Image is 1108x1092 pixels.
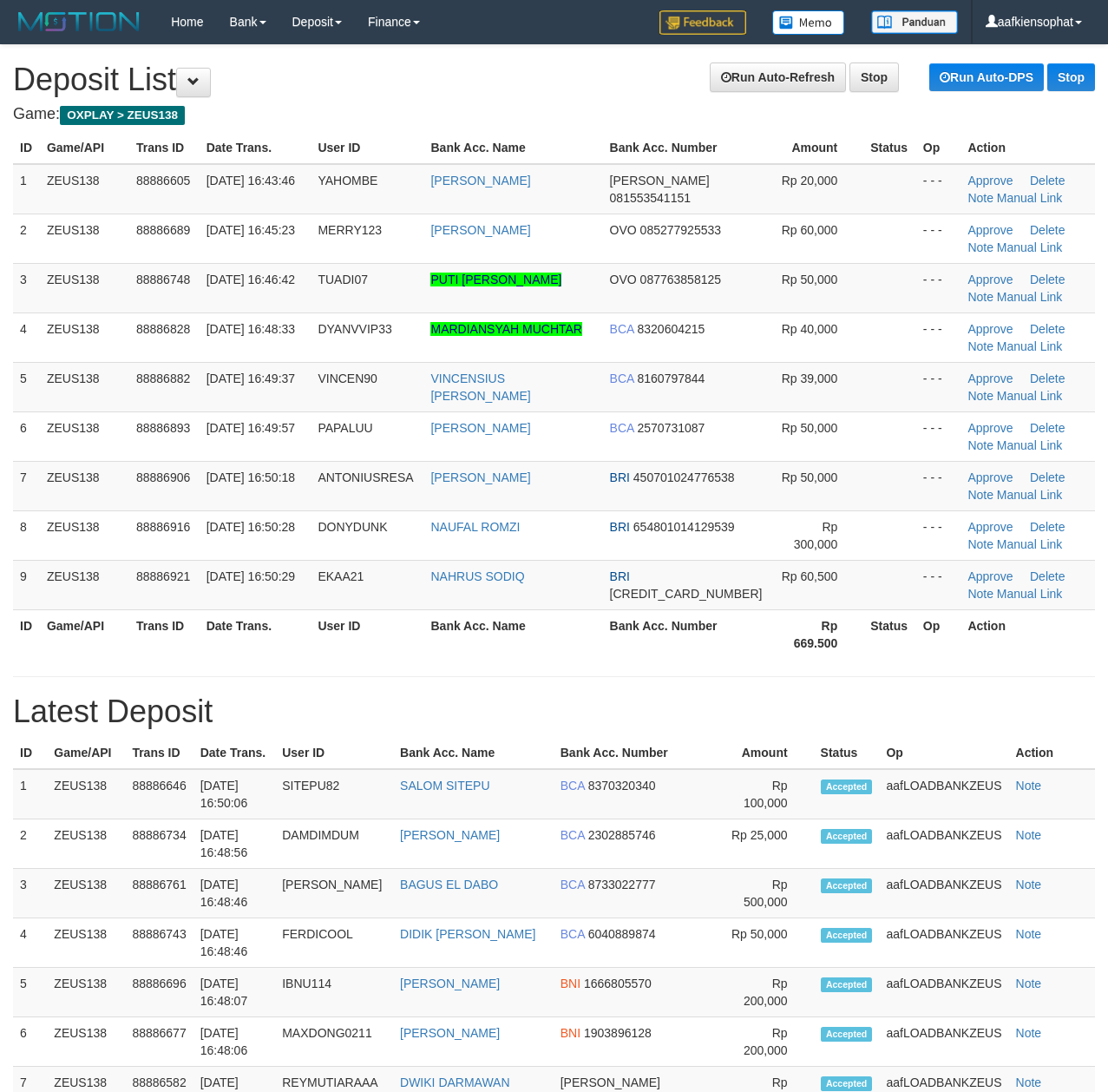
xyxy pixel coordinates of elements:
[603,132,775,164] th: Bank Acc. Number
[997,240,1063,254] a: Manual Link
[774,609,863,659] th: Rp 669.500
[47,918,125,968] td: ZEUS138
[967,273,1013,286] a: Approve
[997,389,1063,403] a: Manual Link
[13,263,40,312] td: 3
[967,470,1013,484] a: Approve
[879,737,1008,769] th: Op
[821,878,873,893] span: Accepted
[782,569,838,583] span: Rp 60,500
[916,461,961,510] td: - - -
[40,164,129,214] td: ZEUS138
[603,609,775,659] th: Bank Acc. Number
[997,438,1063,452] a: Manual Link
[1016,927,1042,941] a: Note
[207,273,295,286] span: [DATE] 16:46:42
[207,372,295,385] span: [DATE] 16:49:37
[610,322,634,336] span: BCA
[720,869,814,918] td: Rp 500,000
[916,132,961,164] th: Op
[782,174,838,187] span: Rp 20,000
[610,520,630,534] span: BRI
[47,819,125,869] td: ZEUS138
[916,560,961,609] td: - - -
[967,240,993,254] a: Note
[423,132,602,164] th: Bank Acc. Name
[318,174,377,187] span: YAHOMBE
[40,362,129,411] td: ZEUS138
[318,421,372,435] span: PAPALUU
[13,164,40,214] td: 1
[207,470,295,484] span: [DATE] 16:50:18
[814,737,880,769] th: Status
[960,132,1095,164] th: Action
[633,520,735,534] span: 654801014129539
[588,779,656,793] span: 8370320340
[400,779,489,793] a: SALOM SITEPU
[125,737,193,769] th: Trans ID
[60,106,185,125] span: OXPLAY > ZEUS138
[193,819,276,869] td: [DATE] 16:48:56
[967,322,1013,336] a: Approve
[318,322,391,336] span: DYANVVIP33
[136,470,190,484] span: 88886906
[871,10,958,34] img: panduan.png
[40,609,129,659] th: Game/API
[561,977,580,990] span: BNI
[967,290,993,304] a: Note
[610,174,710,187] span: [PERSON_NAME]
[193,1017,276,1067] td: [DATE] 16:48:06
[916,164,961,214] td: - - -
[637,372,705,385] span: 8160797844
[318,273,368,286] span: TUADI07
[967,537,993,551] a: Note
[967,587,993,601] a: Note
[640,273,721,286] span: 087763858125
[318,520,387,534] span: DONYDUNK
[1016,828,1042,842] a: Note
[554,737,720,769] th: Bank Acc. Number
[610,273,637,286] span: OVO
[561,1026,580,1040] span: BNI
[1030,470,1065,484] a: Delete
[879,918,1008,968] td: aafLOADBANKZEUS
[275,1017,393,1067] td: MAXDONG0211
[136,273,190,286] span: 88886748
[1047,63,1095,91] a: Stop
[588,927,656,941] span: 6040889874
[720,1017,814,1067] td: Rp 200,000
[929,63,1044,91] a: Run Auto-DPS
[318,470,413,484] span: ANTONIUSRESA
[960,609,1095,659] th: Action
[561,878,585,891] span: BCA
[561,1076,660,1089] span: [PERSON_NAME]
[430,421,530,435] a: [PERSON_NAME]
[821,977,873,992] span: Accepted
[610,587,763,601] span: [CREDIT_CARD_NUMBER]
[311,609,423,659] th: User ID
[584,977,652,990] span: 1666805570
[13,968,47,1017] td: 5
[967,191,993,205] a: Note
[207,520,295,534] span: [DATE] 16:50:28
[13,62,1095,97] h1: Deposit List
[1030,322,1065,336] a: Delete
[610,421,634,435] span: BCA
[193,869,276,918] td: [DATE] 16:48:46
[200,609,311,659] th: Date Trans.
[879,769,1008,819] td: aafLOADBANKZEUS
[1030,421,1065,435] a: Delete
[772,10,845,35] img: Button%20Memo.svg
[400,1026,500,1040] a: [PERSON_NAME]
[1030,520,1065,534] a: Delete
[720,769,814,819] td: Rp 100,000
[136,372,190,385] span: 88886882
[13,918,47,968] td: 4
[1016,1076,1042,1089] a: Note
[13,106,1095,123] h4: Game:
[13,461,40,510] td: 7
[916,609,961,659] th: Op
[430,470,530,484] a: [PERSON_NAME]
[207,569,295,583] span: [DATE] 16:50:29
[207,421,295,435] span: [DATE] 16:49:57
